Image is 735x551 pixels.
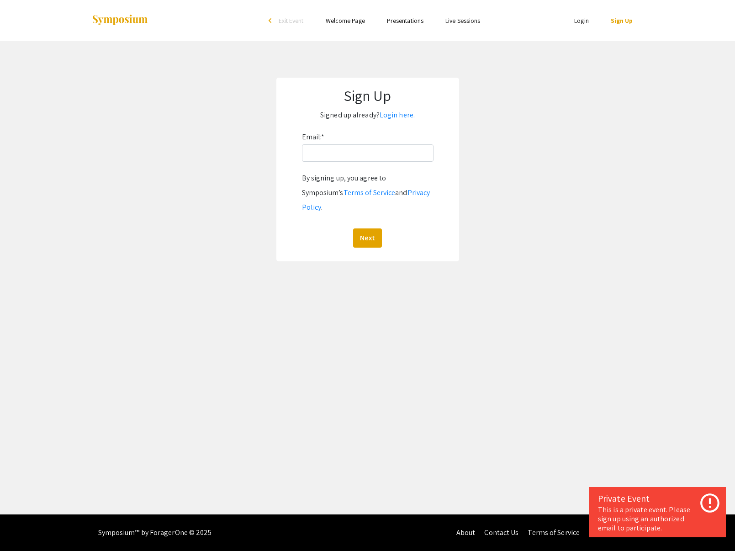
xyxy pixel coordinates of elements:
[326,16,365,25] a: Welcome Page
[286,108,450,122] p: Signed up already?
[344,188,396,197] a: Terms of Service
[574,16,589,25] a: Login
[380,110,415,120] a: Login here.
[445,16,480,25] a: Live Sessions
[353,228,382,248] button: Next
[598,492,717,505] div: Private Event
[269,18,274,23] div: arrow_back_ios
[98,514,212,551] div: Symposium™ by ForagerOne © 2025
[302,130,325,144] label: Email:
[91,14,148,26] img: Symposium by ForagerOne
[598,505,717,533] div: This is a private event. Please sign up using an authorized email to participate.
[484,528,518,537] a: Contact Us
[387,16,423,25] a: Presentations
[302,171,434,215] div: By signing up, you agree to Symposium’s and .
[286,87,450,104] h1: Sign Up
[528,528,580,537] a: Terms of Service
[279,16,304,25] span: Exit Event
[611,16,633,25] a: Sign Up
[456,528,476,537] a: About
